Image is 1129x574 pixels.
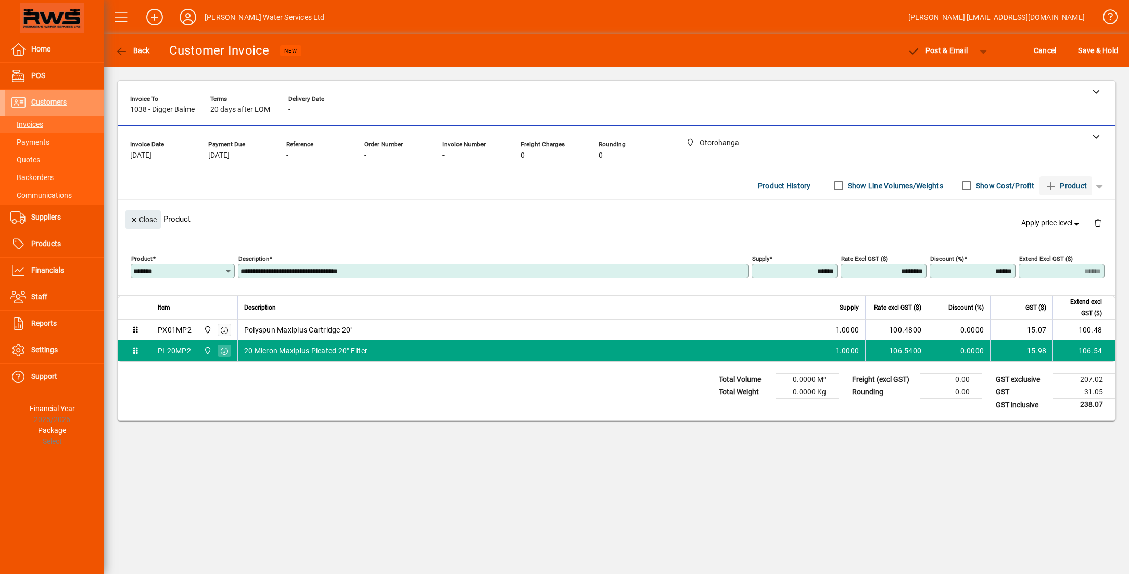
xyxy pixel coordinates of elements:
div: [PERSON_NAME] Water Services Ltd [205,9,325,25]
span: Product History [758,177,811,194]
a: POS [5,63,104,89]
span: ave & Hold [1078,42,1118,59]
span: ost & Email [907,46,968,55]
div: 100.4800 [872,325,921,335]
button: Back [112,41,153,60]
button: Post & Email [902,41,973,60]
td: 15.98 [990,340,1052,361]
span: Products [31,239,61,248]
span: Customers [31,98,67,106]
a: Home [5,36,104,62]
span: Payments [10,138,49,146]
a: Quotes [5,151,104,169]
app-page-header-button: Delete [1085,218,1110,227]
a: Financials [5,258,104,284]
span: Description [244,302,276,313]
a: Staff [5,284,104,310]
span: Cancel [1034,42,1057,59]
span: S [1078,46,1082,55]
td: 15.07 [990,320,1052,340]
td: GST [991,386,1053,399]
span: 0 [599,151,603,160]
span: - [286,151,288,160]
div: PX01MP2 [158,325,192,335]
td: GST exclusive [991,374,1053,386]
div: [PERSON_NAME] [EMAIL_ADDRESS][DOMAIN_NAME] [908,9,1085,25]
div: Customer Invoice [169,42,270,59]
span: Supply [840,302,859,313]
td: Total Weight [714,386,776,399]
span: Polyspun Maxiplus Cartridge 20" [244,325,353,335]
span: P [925,46,930,55]
button: Close [125,210,161,229]
span: NEW [284,47,297,54]
td: GST inclusive [991,399,1053,412]
div: 106.5400 [872,346,921,356]
td: 0.0000 [928,320,990,340]
button: Product History [754,176,815,195]
a: Backorders [5,169,104,186]
mat-label: Extend excl GST ($) [1019,255,1073,262]
span: Support [31,372,57,380]
span: Financials [31,266,64,274]
td: 0.00 [920,386,982,399]
a: Suppliers [5,205,104,231]
a: Settings [5,337,104,363]
td: 31.05 [1053,386,1115,399]
span: Quotes [10,156,40,164]
button: Product [1039,176,1092,195]
span: Financial Year [30,404,75,413]
div: PL20MP2 [158,346,191,356]
a: Reports [5,311,104,337]
span: Otorohanga [201,345,213,356]
a: Knowledge Base [1095,2,1116,36]
a: Support [5,364,104,390]
span: GST ($) [1025,302,1046,313]
td: Freight (excl GST) [847,374,920,386]
mat-label: Discount (%) [930,255,964,262]
button: Save & Hold [1075,41,1121,60]
td: Total Volume [714,374,776,386]
span: - [442,151,445,160]
span: [DATE] [208,151,230,160]
span: 20 Micron Maxiplus Pleated 20" Filter [244,346,367,356]
span: [DATE] [130,151,151,160]
label: Show Cost/Profit [974,181,1034,191]
span: Product [1045,177,1087,194]
td: 0.0000 [928,340,990,361]
span: 1.0000 [835,346,859,356]
mat-label: Rate excl GST ($) [841,255,888,262]
span: Rate excl GST ($) [874,302,921,313]
label: Show Line Volumes/Weights [846,181,943,191]
span: Invoices [10,120,43,129]
mat-label: Product [131,255,153,262]
td: 0.0000 M³ [776,374,839,386]
span: 20 days after EOM [210,106,270,114]
button: Apply price level [1017,214,1086,233]
a: Invoices [5,116,104,133]
span: POS [31,71,45,80]
mat-label: Supply [752,255,769,262]
td: 100.48 [1052,320,1115,340]
span: - [364,151,366,160]
span: 0 [521,151,525,160]
button: Cancel [1031,41,1059,60]
span: Home [31,45,50,53]
div: Product [118,200,1115,238]
span: Discount (%) [948,302,984,313]
span: Item [158,302,170,313]
app-page-header-button: Back [104,41,161,60]
td: 106.54 [1052,340,1115,361]
button: Delete [1085,210,1110,235]
span: Reports [31,319,57,327]
span: Package [38,426,66,435]
td: 207.02 [1053,374,1115,386]
button: Profile [171,8,205,27]
td: Rounding [847,386,920,399]
span: Apply price level [1021,218,1082,228]
td: 0.00 [920,374,982,386]
a: Payments [5,133,104,151]
td: 0.0000 Kg [776,386,839,399]
span: Back [115,46,150,55]
button: Add [138,8,171,27]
